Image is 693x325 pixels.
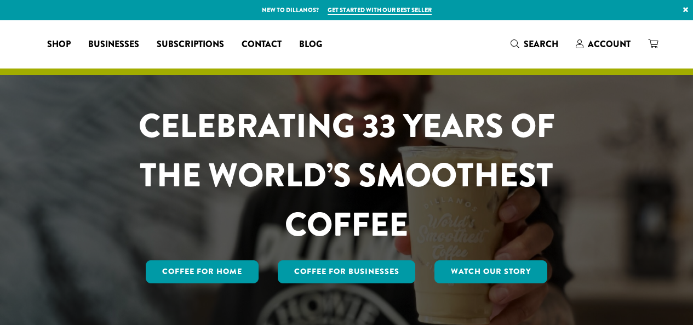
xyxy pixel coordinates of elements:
[47,38,71,52] span: Shop
[106,101,587,249] h1: CELEBRATING 33 YEARS OF THE WORLD’S SMOOTHEST COFFEE
[328,5,432,15] a: Get started with our best seller
[242,38,282,52] span: Contact
[146,260,259,283] a: Coffee for Home
[434,260,547,283] a: Watch Our Story
[588,38,631,50] span: Account
[299,38,322,52] span: Blog
[157,38,224,52] span: Subscriptions
[38,36,79,53] a: Shop
[524,38,558,50] span: Search
[278,260,416,283] a: Coffee For Businesses
[88,38,139,52] span: Businesses
[502,35,567,53] a: Search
